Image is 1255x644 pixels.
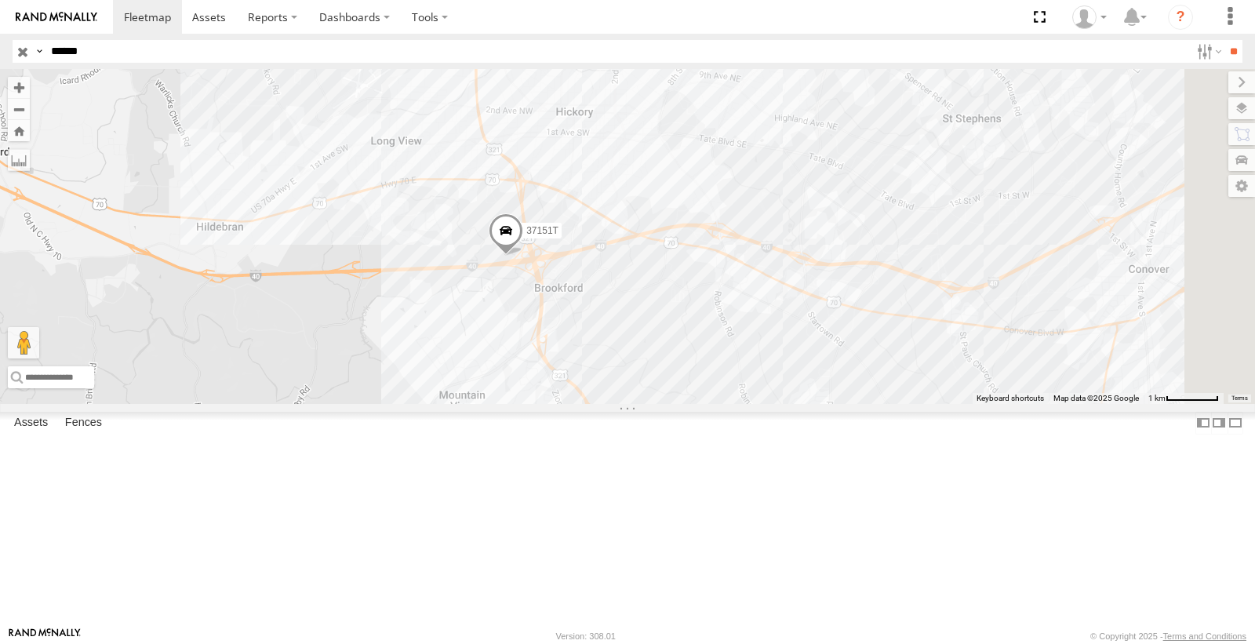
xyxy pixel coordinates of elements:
a: Terms and Conditions [1163,631,1246,641]
button: Zoom Home [8,120,30,141]
button: Drag Pegman onto the map to open Street View [8,327,39,358]
label: Fences [57,413,110,435]
div: © Copyright 2025 - [1090,631,1246,641]
label: Measure [8,149,30,171]
label: Search Filter Options [1191,40,1224,63]
button: Zoom out [8,98,30,120]
button: Zoom in [8,77,30,98]
img: rand-logo.svg [16,12,97,23]
label: Assets [6,413,56,435]
div: Denise Wike [1067,5,1112,29]
span: Map data ©2025 Google [1053,394,1139,402]
label: Hide Summary Table [1228,412,1243,435]
label: Map Settings [1228,175,1255,197]
span: 1 km [1148,394,1166,402]
label: Search Query [33,40,45,63]
div: Version: 308.01 [556,631,616,641]
button: Keyboard shortcuts [977,393,1044,404]
i: ? [1168,5,1193,30]
a: Visit our Website [9,628,81,644]
span: 37151T [526,226,558,237]
label: Dock Summary Table to the Left [1195,412,1211,435]
a: Terms (opens in new tab) [1231,395,1248,401]
button: Map Scale: 1 km per 64 pixels [1144,393,1224,404]
label: Dock Summary Table to the Right [1211,412,1227,435]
